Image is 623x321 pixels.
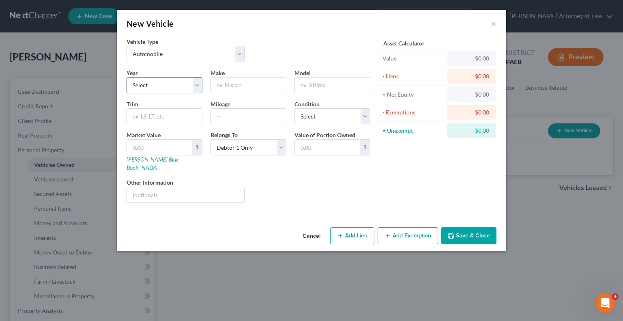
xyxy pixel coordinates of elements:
[127,140,192,155] input: 0.00
[378,227,438,244] button: Add Exemption
[595,293,615,313] iframe: Intercom live chat
[454,90,489,99] div: $0.00
[441,227,496,244] button: Save & Close
[382,90,444,99] div: = Net Equity
[295,140,360,155] input: 0.00
[127,156,178,171] a: [PERSON_NAME] Blue Book
[211,131,238,138] span: Belongs To
[612,293,619,300] span: 4
[127,69,138,77] label: Year
[127,187,244,203] input: (optional)
[454,72,489,80] div: $0.00
[294,131,355,139] label: Value of Portion Owned
[211,69,225,76] span: Make
[382,72,444,80] div: - Liens
[330,227,374,244] button: Add Lien
[127,18,174,29] div: New Vehicle
[142,164,157,171] a: NADA
[454,127,489,135] div: $0.00
[211,100,230,108] label: Mileage
[294,69,311,77] label: Model
[211,109,286,124] input: --
[127,131,161,139] label: Market Value
[491,19,496,28] button: ×
[382,108,444,116] div: - Exemptions
[127,100,138,108] label: Trim
[294,100,320,108] label: Condition
[211,78,286,93] input: ex. Nissan
[454,108,489,116] div: $0.00
[192,140,202,155] div: $
[127,178,173,187] label: Other Information
[360,140,370,155] div: $
[296,228,327,244] button: Cancel
[127,109,202,124] input: ex. LS, LT, etc
[127,37,158,46] label: Vehicle Type
[454,54,489,62] div: $0.00
[382,127,444,135] div: = Unexempt
[382,54,444,62] div: Value
[295,78,370,93] input: ex. Altima
[383,39,425,47] label: Asset Calculator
